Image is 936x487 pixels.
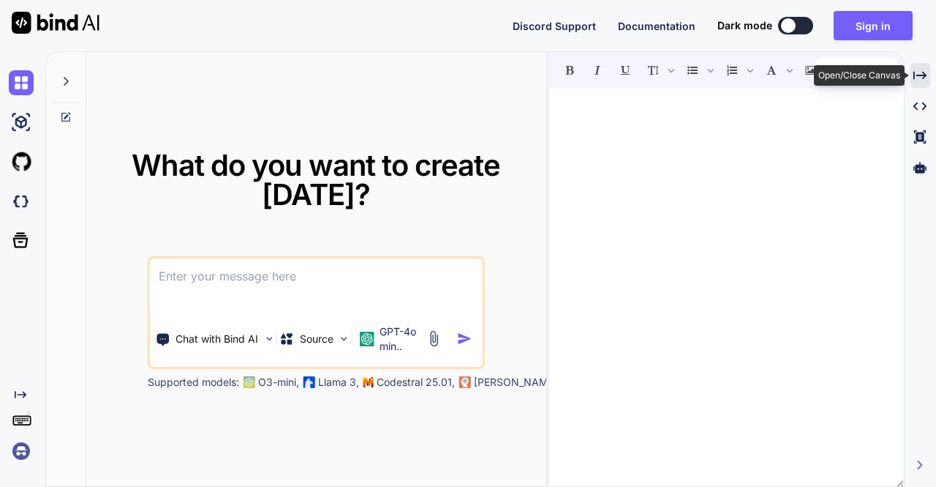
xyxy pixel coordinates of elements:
[244,376,255,388] img: GPT-4
[338,332,350,345] img: Pick Models
[9,149,34,174] img: githubLight
[300,332,333,346] p: Source
[148,375,239,390] p: Supported models:
[798,58,824,83] span: Insert Image
[584,58,611,83] span: Italic
[840,64,866,78] p: Copy
[263,332,275,345] img: Pick Tools
[426,330,442,347] img: attachment
[758,58,796,83] span: Font family
[363,377,374,387] img: Mistral-AI
[9,110,34,135] img: ai-studio
[719,58,757,83] span: Insert Ordered List
[9,189,34,214] img: darkCloudIdeIcon
[318,375,359,390] p: Llama 3,
[303,376,315,388] img: Llama2
[717,18,772,33] span: Dark mode
[380,324,420,354] p: GPT-4o min..
[9,70,34,95] img: chat
[612,58,638,83] span: Underline
[513,20,596,32] span: Discord Support
[834,11,913,40] button: Sign in
[814,65,905,86] div: Open/Close Canvas
[457,331,472,346] img: icon
[474,375,616,390] p: [PERSON_NAME] 3.7 Sonnet,
[377,375,455,390] p: Codestral 25.01,
[640,58,678,83] span: Font size
[258,375,299,390] p: O3-mini,
[459,376,471,388] img: claude
[9,439,34,464] img: signin
[618,18,695,34] button: Documentation
[618,20,695,32] span: Documentation
[12,12,99,34] img: Bind AI
[679,58,717,83] span: Insert Unordered List
[556,58,583,83] span: Bold
[132,147,500,212] span: What do you want to create [DATE]?
[513,18,596,34] button: Discord Support
[359,332,374,346] img: GPT-4o mini
[175,332,258,346] p: Chat with Bind AI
